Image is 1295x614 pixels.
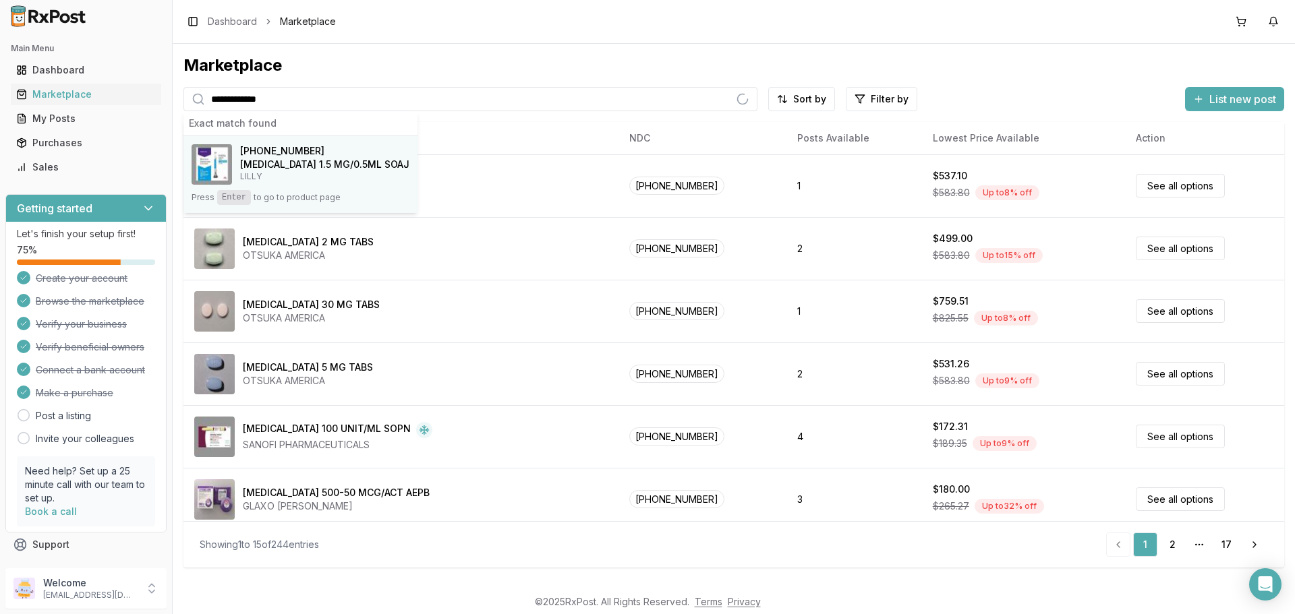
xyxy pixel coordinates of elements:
a: Marketplace [11,82,161,106]
div: [MEDICAL_DATA] 5 MG TABS [243,361,373,374]
div: SANOFI PHARMACEUTICALS [243,438,432,452]
nav: pagination [1106,532,1268,557]
div: OTSUKA AMERICA [243,374,373,388]
div: My Posts [16,112,156,125]
img: Abilify 2 MG TABS [194,228,235,269]
th: Lowest Price Available [922,122,1125,154]
div: Up to 9 % off [973,436,1037,451]
span: [PHONE_NUMBER] [629,239,724,257]
div: OTSUKA AMERICA [243,249,374,262]
span: $265.27 [933,499,969,513]
span: List new post [1209,91,1276,107]
div: Marketplace [16,88,156,101]
p: Need help? Set up a 25 minute call with our team to set up. [25,464,147,505]
h4: [MEDICAL_DATA] 1.5 MG/0.5ML SOAJ [240,158,409,171]
img: Trulicity 1.5 MG/0.5ML SOAJ [192,144,232,185]
a: My Posts [11,106,161,131]
div: Exact match found [183,111,418,136]
div: Up to 8 % off [975,185,1039,200]
a: Sales [11,155,161,179]
kbd: Enter [217,190,251,205]
span: [PHONE_NUMBER] [629,177,724,195]
a: Purchases [11,131,161,155]
button: Trulicity 1.5 MG/0.5ML SOAJ[PHONE_NUMBER][MEDICAL_DATA] 1.5 MG/0.5ML SOAJLILLYPressEnterto go to ... [183,136,418,213]
th: NDC [618,122,786,154]
span: $825.55 [933,311,969,325]
a: See all options [1136,425,1225,448]
div: $172.31 [933,420,968,433]
th: Action [1125,122,1284,154]
td: 4 [786,405,921,468]
div: Dashboard [16,63,156,77]
img: User avatar [13,578,35,599]
span: to go to product page [254,192,341,203]
a: See all options [1136,174,1225,197]
div: [MEDICAL_DATA] 500-50 MCG/ACT AEPB [243,486,430,499]
nav: breadcrumb [208,15,336,28]
th: Posts Available [786,122,921,154]
span: Feedback [32,562,78,576]
p: Welcome [43,576,137,590]
div: Showing 1 to 15 of 244 entries [200,538,319,551]
a: 1 [1133,532,1157,557]
td: 1 [786,280,921,342]
span: [PHONE_NUMBER] [629,490,724,508]
div: OTSUKA AMERICA [243,311,380,325]
button: My Posts [5,108,167,129]
div: Marketplace [183,55,1284,76]
a: Go to next page [1241,532,1268,557]
div: Up to 32 % off [975,499,1044,514]
td: 2 [786,342,921,405]
div: $759.51 [933,295,969,308]
span: Verify beneficial owners [36,340,144,354]
span: [PHONE_NUMBER] [629,302,724,320]
p: Let's finish your setup first! [17,227,155,241]
span: $583.80 [933,249,970,262]
td: 2 [786,217,921,280]
div: Up to 8 % off [974,311,1038,326]
span: $583.80 [933,186,970,199]
a: Privacy [728,596,761,607]
a: See all options [1136,487,1225,511]
span: Marketplace [280,15,336,28]
span: Verify your business [36,317,127,331]
button: Feedback [5,557,167,581]
span: [PHONE_NUMBER] [629,365,724,383]
button: Sales [5,156,167,178]
div: $180.00 [933,483,970,496]
button: Marketplace [5,84,167,105]
span: Filter by [871,92,909,106]
a: Invite your colleagues [36,432,134,446]
div: [MEDICAL_DATA] 2 MG TABS [243,235,374,249]
span: Connect a bank account [36,363,145,377]
a: See all options [1136,237,1225,260]
span: Press [192,192,214,203]
a: See all options [1136,362,1225,386]
td: 1 [786,154,921,217]
img: Advair Diskus 500-50 MCG/ACT AEPB [194,479,235,520]
button: Filter by [846,87,917,111]
a: Dashboard [11,58,161,82]
p: [EMAIL_ADDRESS][DOMAIN_NAME] [43,590,137,601]
div: $531.26 [933,357,969,371]
a: See all options [1136,299,1225,323]
span: $583.80 [933,374,970,388]
span: Browse the marketplace [36,295,144,308]
img: Abilify 5 MG TABS [194,354,235,394]
h2: Main Menu [11,43,161,54]
a: Terms [695,596,722,607]
button: List new post [1185,87,1284,111]
td: 3 [786,468,921,530]
div: GLAXO [PERSON_NAME] [243,499,430,513]
span: Create your account [36,272,127,285]
a: List new post [1185,94,1284,107]
h3: Getting started [17,200,92,216]
div: [MEDICAL_DATA] 100 UNIT/ML SOPN [243,422,411,438]
div: $499.00 [933,232,973,245]
img: Abilify 30 MG TABS [194,291,235,332]
img: Admelog SoloStar 100 UNIT/ML SOPN [194,417,235,457]
button: Support [5,532,167,557]
span: Sort by [793,92,826,106]
button: Dashboard [5,59,167,81]
div: Open Intercom Messenger [1249,568,1282,601]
